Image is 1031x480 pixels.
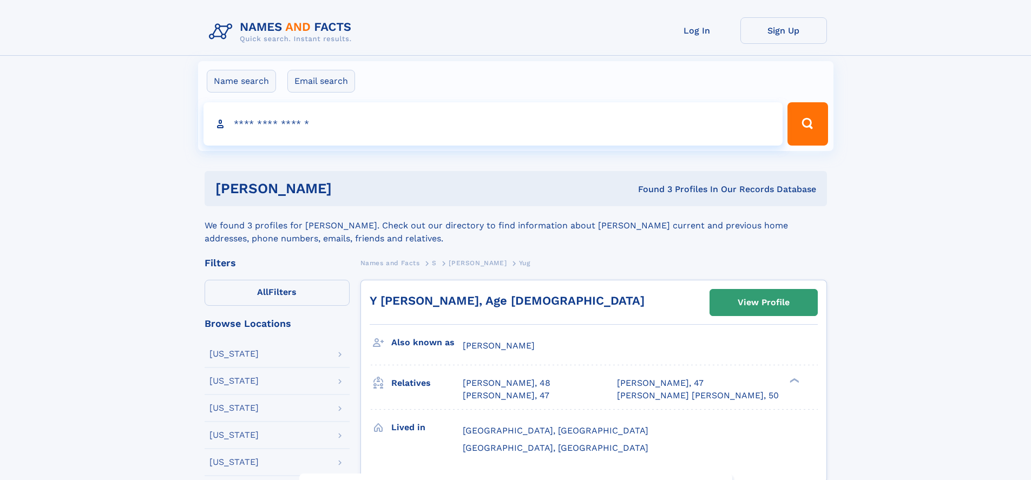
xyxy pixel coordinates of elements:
a: [PERSON_NAME], 47 [463,390,549,402]
h3: Relatives [391,374,463,392]
h1: [PERSON_NAME] [215,182,485,195]
a: [PERSON_NAME], 47 [617,377,704,389]
a: [PERSON_NAME], 48 [463,377,550,389]
a: Y [PERSON_NAME], Age [DEMOGRAPHIC_DATA] [370,294,645,307]
span: Yug [519,259,530,267]
h3: Also known as [391,333,463,352]
div: View Profile [738,290,790,315]
a: Sign Up [740,17,827,44]
div: ❯ [787,377,800,384]
span: [PERSON_NAME] [463,340,535,351]
div: Found 3 Profiles In Our Records Database [485,183,816,195]
div: We found 3 profiles for [PERSON_NAME]. Check out our directory to find information about [PERSON_... [205,206,827,245]
div: [US_STATE] [209,458,259,466]
label: Name search [207,70,276,93]
img: Logo Names and Facts [205,17,360,47]
a: S [432,256,437,269]
div: [US_STATE] [209,404,259,412]
h3: Lived in [391,418,463,437]
div: [US_STATE] [209,431,259,439]
div: [US_STATE] [209,350,259,358]
a: View Profile [710,290,817,315]
span: S [432,259,437,267]
button: Search Button [787,102,828,146]
span: [GEOGRAPHIC_DATA], [GEOGRAPHIC_DATA] [463,443,648,453]
a: Names and Facts [360,256,420,269]
input: search input [203,102,783,146]
a: Log In [654,17,740,44]
a: [PERSON_NAME] [PERSON_NAME], 50 [617,390,779,402]
div: Filters [205,258,350,268]
span: [GEOGRAPHIC_DATA], [GEOGRAPHIC_DATA] [463,425,648,436]
a: [PERSON_NAME] [449,256,507,269]
div: [US_STATE] [209,377,259,385]
span: All [257,287,268,297]
label: Email search [287,70,355,93]
div: Browse Locations [205,319,350,328]
span: [PERSON_NAME] [449,259,507,267]
label: Filters [205,280,350,306]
